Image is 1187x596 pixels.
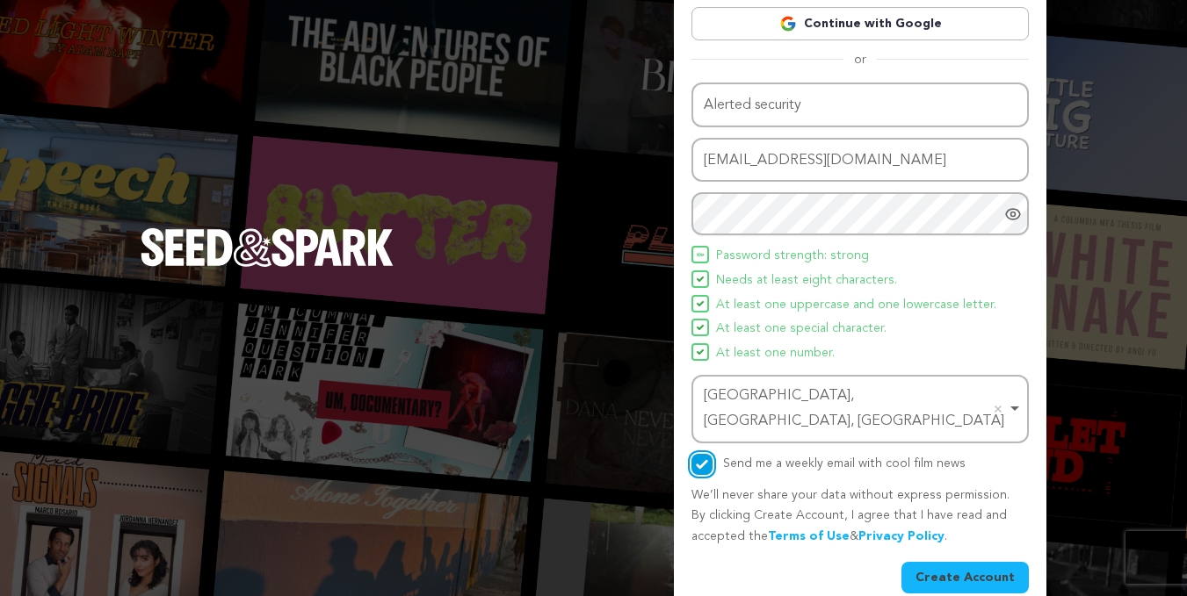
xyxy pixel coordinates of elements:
span: or [843,51,877,68]
img: Google logo [779,15,797,32]
p: We’ll never share your data without express permission. By clicking Create Account, I agree that ... [691,485,1029,548]
a: Privacy Policy [858,530,945,542]
img: Seed&Spark Icon [697,251,704,258]
img: Seed&Spark Icon [697,300,704,307]
input: Email address [691,138,1029,183]
span: Needs at least eight characters. [716,270,897,291]
img: Seed&Spark Logo [141,228,394,267]
span: At least one uppercase and one lowercase letter. [716,295,996,316]
button: Remove item: 'ChIJv1rQpeoVK4gRd4bDfGYxLTU' [989,400,1007,418]
div: [GEOGRAPHIC_DATA], [GEOGRAPHIC_DATA], [GEOGRAPHIC_DATA] [704,384,1006,434]
label: Send me a weekly email with cool film news [723,457,966,470]
a: Continue with Google [691,7,1029,40]
a: Terms of Use [768,530,850,542]
a: Show password as plain text. Warning: this will display your password on the screen. [1004,205,1022,223]
a: Seed&Spark Homepage [141,228,394,302]
button: Create Account [901,562,1029,593]
input: Name [691,83,1029,127]
img: Seed&Spark Icon [697,348,704,355]
span: Password strength: strong [716,246,869,267]
img: Seed&Spark Icon [697,276,704,283]
span: At least one number. [716,343,835,364]
span: At least one special character. [716,319,887,340]
img: Seed&Spark Icon [697,324,704,331]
